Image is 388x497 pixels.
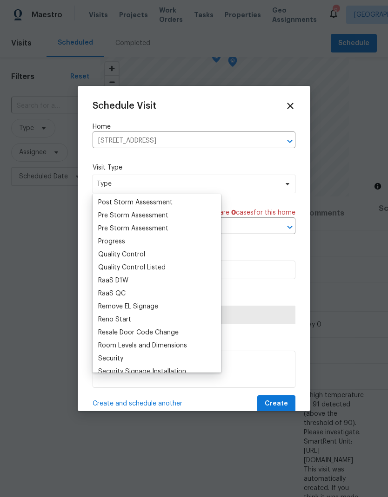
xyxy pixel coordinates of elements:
div: Progress [98,237,125,246]
span: 0 [231,209,236,216]
button: Open [283,221,296,234]
div: RaaS QC [98,289,126,298]
button: Create [257,395,295,412]
div: RaaS D1W [98,276,128,285]
span: Create and schedule another [93,399,182,408]
div: Quality Control [98,250,145,259]
div: Resale Door Code Change [98,328,179,337]
span: Type [97,179,278,189]
div: Quality Control Listed [98,263,166,272]
span: Create [265,398,288,410]
button: Open [283,135,296,148]
div: Room Levels and Dimensions [98,341,187,350]
div: Security Signage Installation [98,367,186,376]
label: Home [93,122,295,131]
span: There are case s for this home [202,208,295,217]
div: Reno Start [98,315,131,324]
div: Pre Storm Assessment [98,224,168,233]
div: Post Storm Assessment [98,198,173,207]
div: Pre Storm Assessment [98,211,168,220]
span: Close [285,101,295,111]
input: Enter in an address [93,134,269,148]
label: Visit Type [93,163,295,172]
div: Security [98,354,123,363]
span: Schedule Visit [93,101,156,111]
div: Remove EL Signage [98,302,158,311]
